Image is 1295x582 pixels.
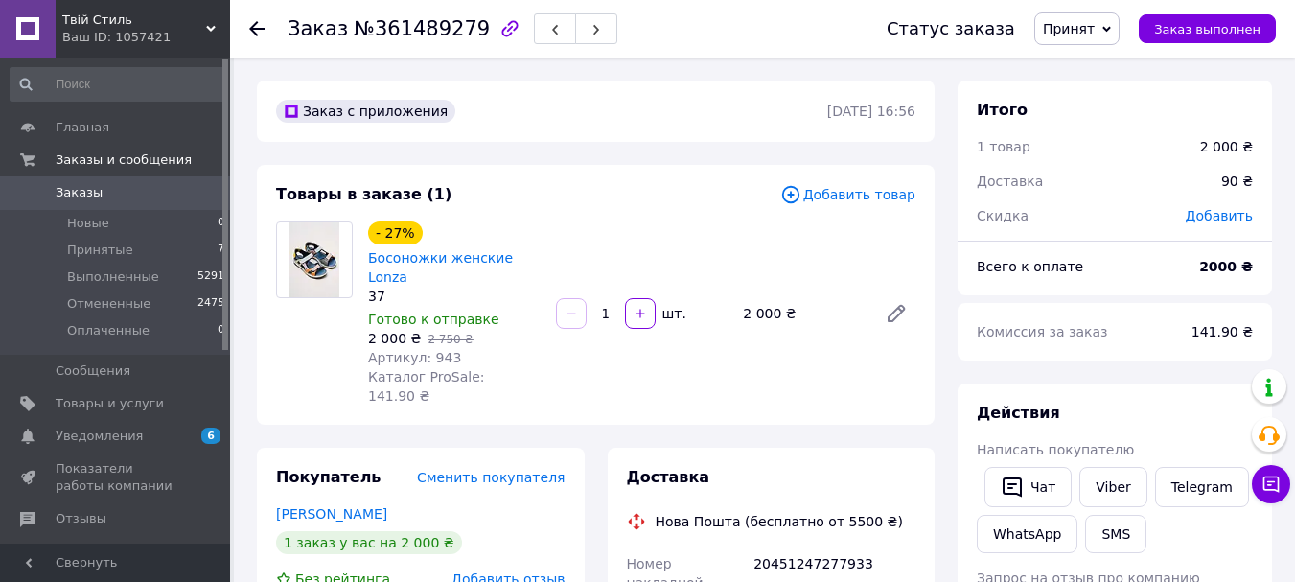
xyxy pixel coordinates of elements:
div: 2 000 ₴ [735,300,869,327]
a: [PERSON_NAME] [276,506,387,522]
span: 0 [218,322,224,339]
span: Товары в заказе (1) [276,185,451,203]
button: SMS [1085,515,1146,553]
span: Покупатель [276,468,381,486]
span: 5291 [197,268,224,286]
span: Показатели работы компании [56,460,177,495]
span: Уведомления [56,428,143,445]
span: Доставка [977,174,1043,189]
div: - 27% [368,221,423,244]
span: Всего к оплате [977,259,1083,274]
div: Вернуться назад [249,19,265,38]
div: 37 [368,287,541,306]
span: Выполненные [67,268,159,286]
span: Итого [977,101,1028,119]
span: 1 товар [977,139,1030,154]
div: Нова Пошта (бесплатно от 5500 ₴) [651,512,908,531]
span: 7 [218,242,224,259]
a: Босоножки женские Lonza [368,250,513,285]
span: Заказ [288,17,348,40]
span: Добавить товар [780,184,915,205]
span: Главная [56,119,109,136]
div: Заказ с приложения [276,100,455,123]
span: 0 [218,215,224,232]
span: Сменить покупателя [417,470,565,485]
span: Доставка [627,468,710,486]
div: шт. [658,304,688,323]
span: Оплаченные [67,322,150,339]
span: Заказы [56,184,103,201]
span: Твій Стиль [62,12,206,29]
span: Товары и услуги [56,395,164,412]
span: Отмененные [67,295,150,313]
span: 2 000 ₴ [368,331,421,346]
span: 6 [201,428,220,444]
button: Чат с покупателем [1252,465,1290,503]
a: Viber [1079,467,1146,507]
span: Сообщения [56,362,130,380]
a: WhatsApp [977,515,1077,553]
button: Заказ выполнен [1139,14,1276,43]
div: 1 заказ у вас на 2 000 ₴ [276,531,462,554]
span: Заказы и сообщения [56,151,192,169]
span: Добавить [1186,208,1253,223]
input: Поиск [10,67,226,102]
a: Telegram [1155,467,1249,507]
div: Ваш ID: 1057421 [62,29,230,46]
span: Новые [67,215,109,232]
span: Комиссия за заказ [977,324,1108,339]
span: Действия [977,404,1060,422]
span: Скидка [977,208,1029,223]
span: Каталог ProSale: 141.90 ₴ [368,369,484,404]
b: 2000 ₴ [1199,259,1253,274]
img: Босоножки женские Lonza [289,222,339,297]
span: 141.90 ₴ [1191,324,1253,339]
div: 90 ₴ [1210,160,1264,202]
span: №361489279 [354,17,490,40]
span: 2 750 ₴ [428,333,473,346]
span: Принятые [67,242,133,259]
time: [DATE] 16:56 [827,104,915,119]
span: 2475 [197,295,224,313]
span: Отзывы [56,510,106,527]
span: Заказ выполнен [1154,22,1260,36]
span: Готово к отправке [368,312,499,327]
span: Принят [1043,21,1095,36]
a: Редактировать [877,294,915,333]
span: Артикул: 943 [368,350,461,365]
div: 2 000 ₴ [1200,137,1253,156]
div: Статус заказа [887,19,1015,38]
button: Чат [984,467,1072,507]
span: Написать покупателю [977,442,1134,457]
